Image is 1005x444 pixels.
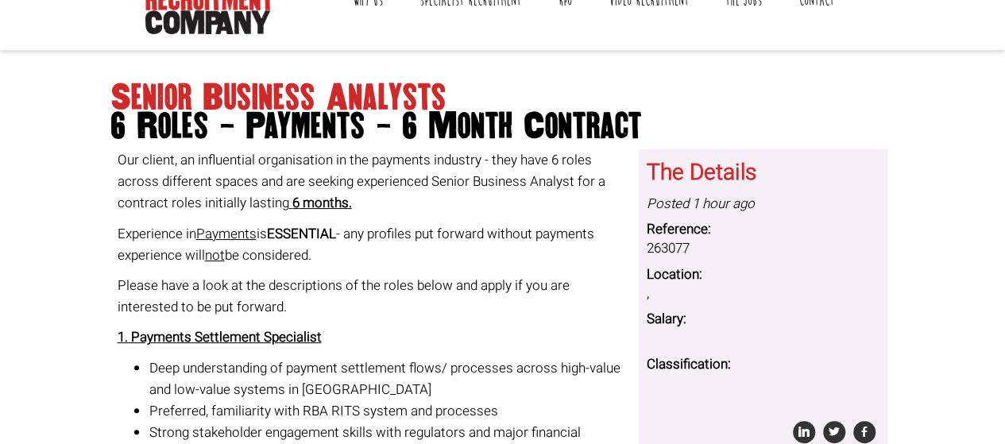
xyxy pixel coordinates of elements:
[111,83,894,141] h1: Senior Business Analysts
[196,224,257,244] span: Payments
[647,355,881,374] dt: Classification:
[647,265,881,284] dt: Location:
[647,161,881,186] h3: The Details
[118,223,628,266] p: Experience in is - any profiles put forward without payments experience will be considered.
[118,275,628,318] p: Please have a look at the descriptions of the roles below and apply if you are interested to be p...
[111,112,894,141] span: 6 Roles - Payments - 6 Month Contract
[205,245,225,265] span: not
[647,239,881,258] dd: 263077
[647,220,881,239] dt: Reference:
[118,327,322,347] strong: 1. Payments Settlement Specialist
[149,400,628,422] li: Preferred, familiarity with RBA RITS system and processes
[292,193,352,213] strong: 6 months.
[267,224,336,244] strong: ESSENTIAL
[647,310,881,329] dt: Salary:
[647,194,755,214] i: Posted 1 hour ago
[647,284,881,303] dd: ,
[149,357,628,400] li: Deep understanding of payment settlement flows/ processes across high-value and low-value systems...
[118,149,628,214] p: Our client, an influential organisation in the payments industry - they have 6 roles across diffe...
